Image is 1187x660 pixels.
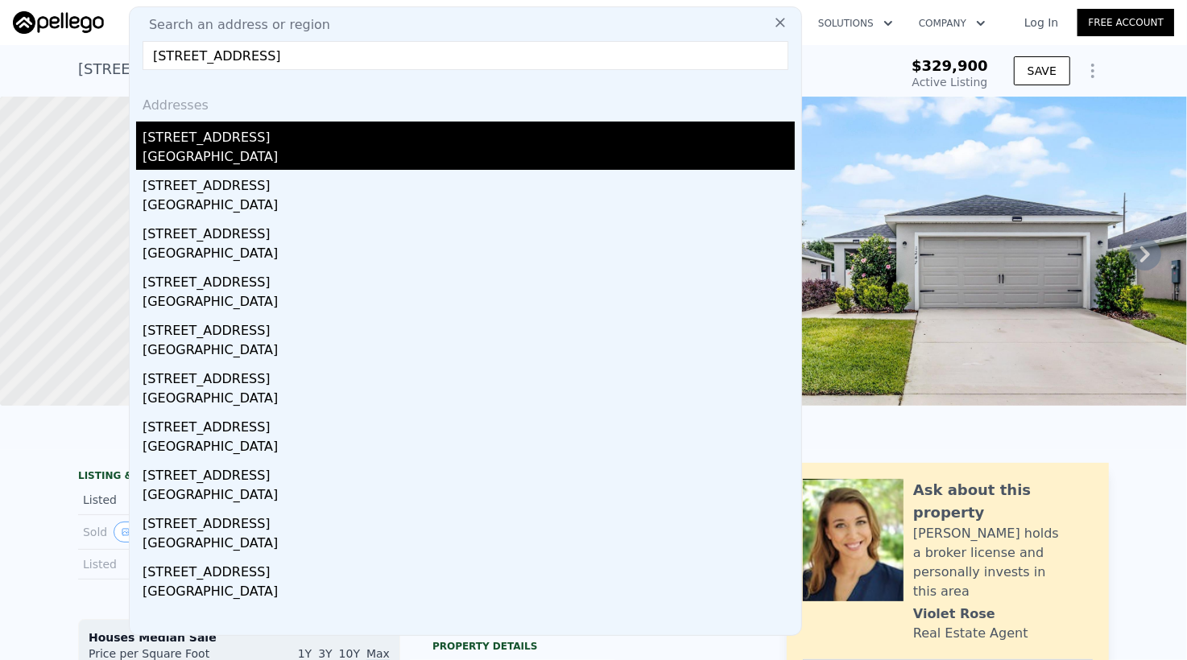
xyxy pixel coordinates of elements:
div: Ask about this property [913,479,1093,524]
div: Houses Median Sale [89,629,390,646]
button: View historical data [114,522,147,542]
div: Sold [83,522,226,542]
button: Show Options [1077,55,1109,87]
div: [STREET_ADDRESS] [143,460,795,485]
div: [GEOGRAPHIC_DATA] [143,534,795,556]
span: 10Y [339,647,360,660]
button: Company [906,9,999,38]
span: $329,900 [912,57,988,74]
div: [STREET_ADDRESS] [143,266,795,292]
button: Solutions [805,9,906,38]
div: [GEOGRAPHIC_DATA] [143,147,795,170]
div: [STREET_ADDRESS] , [GEOGRAPHIC_DATA] , FL 33823 [78,58,460,80]
div: [GEOGRAPHIC_DATA] [143,196,795,218]
div: [PERSON_NAME] holds a broker license and personally invests in this area [913,524,1093,601]
div: [STREET_ADDRESS] [143,411,795,437]
span: Active Listing [912,76,988,89]
div: Listed [83,556,226,572]
div: LISTING & SALE HISTORY [78,469,400,485]
span: Search an address or region [136,15,330,35]
div: [STREET_ADDRESS] [143,218,795,244]
span: 1Y [298,647,312,660]
div: [STREET_ADDRESS] [143,170,795,196]
div: [STREET_ADDRESS] [143,556,795,582]
div: [GEOGRAPHIC_DATA] [143,485,795,508]
input: Enter an address, city, region, neighborhood or zip code [143,41,788,70]
div: [GEOGRAPHIC_DATA] [143,244,795,266]
div: [STREET_ADDRESS] [143,363,795,389]
div: [STREET_ADDRESS] [143,315,795,340]
div: [GEOGRAPHIC_DATA] [143,292,795,315]
div: Real Estate Agent [913,624,1028,643]
div: [STREET_ADDRESS] [143,508,795,534]
div: Addresses [136,83,795,122]
div: [GEOGRAPHIC_DATA] [143,389,795,411]
div: [STREET_ADDRESS] [143,122,795,147]
a: Log In [1005,14,1077,31]
img: Pellego [13,11,104,34]
a: Free Account [1077,9,1174,36]
span: 3Y [318,647,332,660]
div: Listed [83,492,226,508]
div: Property details [432,640,755,653]
div: [GEOGRAPHIC_DATA] [143,340,795,363]
div: Violet Rose [913,604,995,624]
div: [GEOGRAPHIC_DATA] [143,437,795,460]
button: SAVE [1014,56,1070,85]
div: [GEOGRAPHIC_DATA] [143,582,795,604]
